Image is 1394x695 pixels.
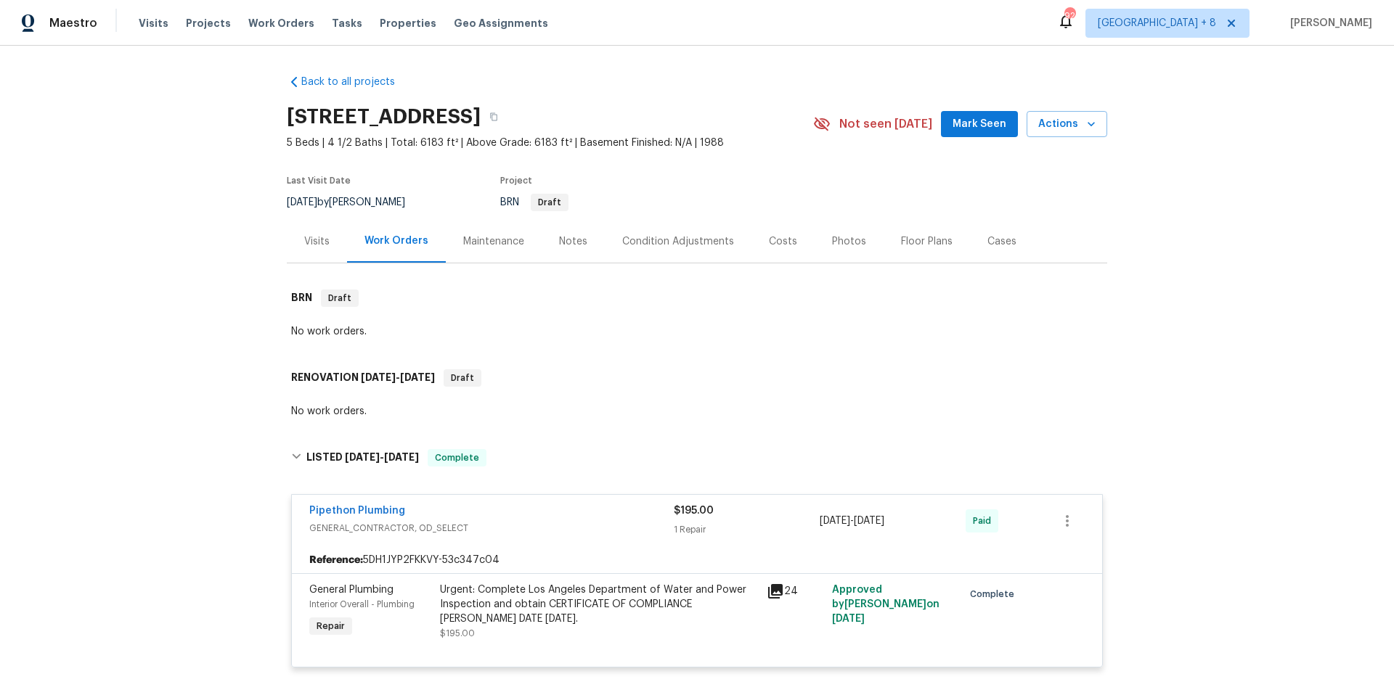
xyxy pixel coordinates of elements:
div: 5DH1JYP2FKKVY-53c347c04 [292,547,1102,573]
span: [PERSON_NAME] [1284,16,1372,30]
span: Visits [139,16,168,30]
span: Mark Seen [953,115,1006,133]
div: Cases [987,234,1016,249]
span: $195.00 [440,629,475,638]
div: 24 [767,583,823,600]
span: [DATE] [384,452,419,462]
span: Draft [445,371,480,385]
div: Notes [559,234,587,249]
span: Complete [970,587,1020,601]
span: General Plumbing [309,585,394,595]
div: RENOVATION [DATE]-[DATE]Draft [287,355,1107,401]
div: Urgent: Complete Los Angeles Department of Water and Power Inspection and obtain CERTIFICATE OF C... [440,583,758,626]
div: BRN Draft [287,275,1107,321]
span: [DATE] [287,197,317,207]
span: Work Orders [248,16,314,30]
div: No work orders. [291,324,1103,339]
span: Tasks [332,18,362,28]
span: - [361,372,435,382]
h2: [STREET_ADDRESS] [287,110,481,124]
h6: BRN [291,289,312,307]
div: Photos [832,234,866,249]
span: - [345,452,419,462]
h6: LISTED [306,449,419,466]
button: Copy Address [481,104,507,130]
div: Condition Adjustments [622,234,734,249]
div: Visits [304,234,330,249]
button: Actions [1027,111,1107,138]
span: [GEOGRAPHIC_DATA] + 8 [1098,16,1216,30]
div: Costs [769,234,797,249]
span: [DATE] [820,516,850,526]
span: Project [500,176,532,185]
span: [DATE] [832,614,865,624]
span: Projects [186,16,231,30]
span: Geo Assignments [454,16,548,30]
div: Work Orders [364,234,428,248]
a: Pipethon Plumbing [309,506,405,516]
a: Back to all projects [287,75,426,89]
span: [DATE] [400,372,435,382]
span: 5 Beds | 4 1/2 Baths | Total: 6183 ft² | Above Grade: 6183 ft² | Basement Finished: N/A | 1988 [287,136,813,150]
span: Approved by [PERSON_NAME] on [832,585,939,624]
div: Maintenance [463,234,524,249]
span: Paid [973,514,997,528]
h6: RENOVATION [291,369,435,387]
span: BRN [500,197,568,207]
span: Not seen [DATE] [839,117,932,131]
div: LISTED [DATE]-[DATE]Complete [287,435,1107,481]
div: Floor Plans [901,234,953,249]
div: 1 Repair [674,522,820,537]
div: by [PERSON_NAME] [287,194,423,211]
div: 92 [1064,9,1075,23]
span: Draft [532,198,567,207]
span: - [820,514,884,528]
span: Interior Overall - Plumbing [309,600,415,609]
div: No work orders. [291,404,1103,419]
span: Actions [1038,115,1096,133]
span: Maestro [49,16,97,30]
span: [DATE] [361,372,396,382]
span: Properties [380,16,436,30]
span: [DATE] [345,452,380,462]
span: Repair [311,619,351,633]
span: Draft [322,291,357,305]
span: Complete [429,451,485,465]
span: [DATE] [854,516,884,526]
span: $195.00 [674,506,714,516]
b: Reference: [309,553,363,567]
span: Last Visit Date [287,176,351,185]
span: GENERAL_CONTRACTOR, OD_SELECT [309,521,674,535]
button: Mark Seen [941,111,1018,138]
